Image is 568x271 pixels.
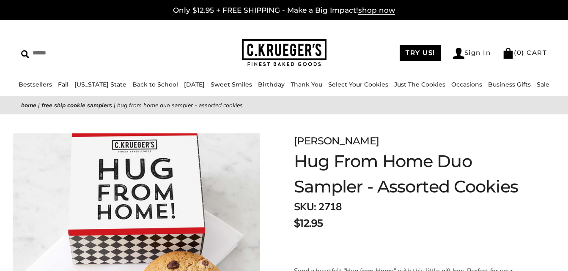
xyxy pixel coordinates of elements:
[38,101,40,109] span: |
[19,81,52,88] a: Bestsellers
[488,81,531,88] a: Business Gifts
[328,81,388,88] a: Select Your Cookies
[291,81,322,88] a: Thank You
[318,200,341,214] span: 2718
[400,45,441,61] a: TRY US!
[502,49,547,57] a: (0) CART
[242,39,327,67] img: C.KRUEGER'S
[358,6,395,15] span: shop now
[451,81,482,88] a: Occasions
[294,200,316,214] strong: SKU:
[74,81,126,88] a: [US_STATE] State
[294,216,323,231] span: $12.95
[132,81,178,88] a: Back to School
[294,133,526,149] div: [PERSON_NAME]
[21,50,29,58] img: Search
[41,101,112,109] a: Free Ship Cookie Samplers
[517,49,522,57] span: 0
[58,81,69,88] a: Fall
[117,101,243,109] span: Hug From Home Duo Sampler - Assorted Cookies
[21,100,547,110] nav: breadcrumbs
[394,81,445,88] a: Just The Cookies
[21,46,143,60] input: Search
[453,48,491,59] a: Sign In
[537,81,549,88] a: Sale
[21,101,36,109] a: Home
[502,48,514,59] img: Bag
[173,6,395,15] a: Only $12.95 + FREE SHIPPING - Make a Big Impact!shop now
[294,149,526,199] h1: Hug From Home Duo Sampler - Assorted Cookies
[211,81,252,88] a: Sweet Smiles
[453,48,464,59] img: Account
[184,81,205,88] a: [DATE]
[258,81,285,88] a: Birthday
[114,101,115,109] span: |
